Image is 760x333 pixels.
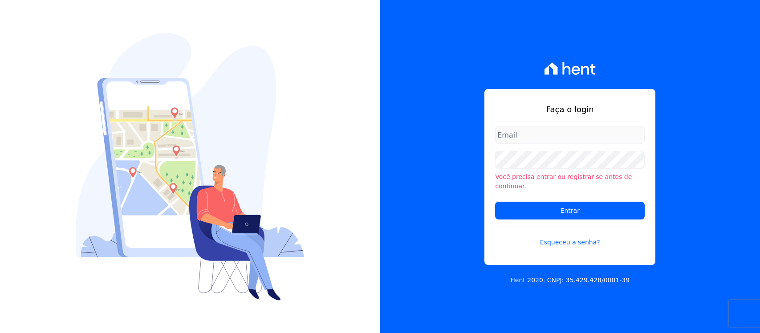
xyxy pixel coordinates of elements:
input: Entrar [495,202,645,219]
h1: Faça o login [495,103,645,115]
p: Hent 2020. CNPJ: 35.429.428/0001-39 [510,276,630,285]
input: Email [495,126,645,144]
li: Você precisa entrar ou registrar-se antes de continuar. [495,172,645,191]
img: Login [76,33,305,301]
a: Esqueceu a senha? [495,227,645,247]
